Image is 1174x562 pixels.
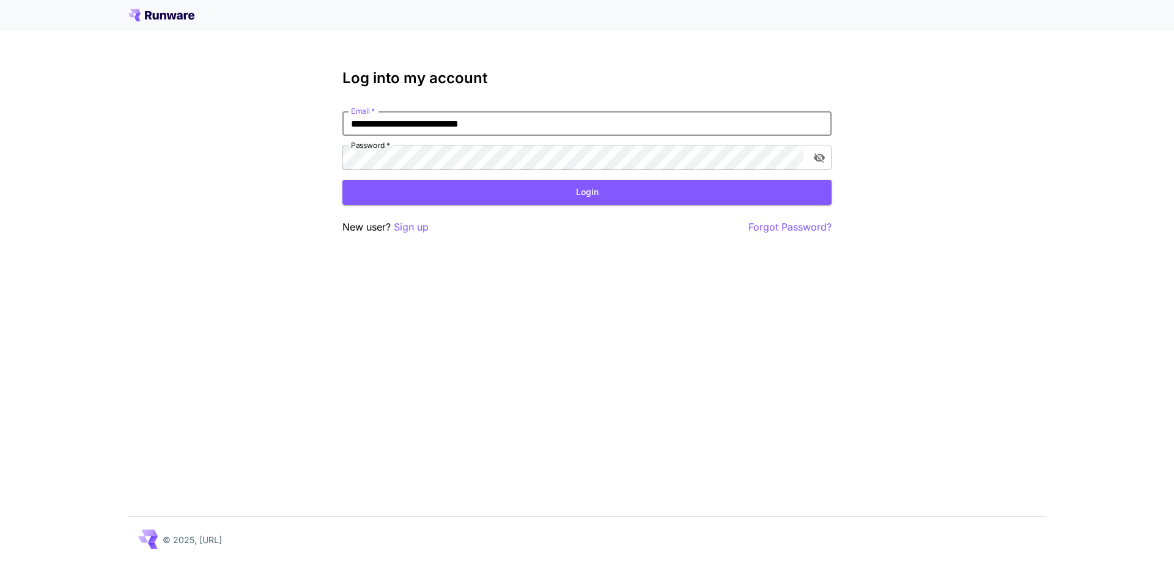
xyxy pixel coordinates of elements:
p: © 2025, [URL] [163,533,222,546]
label: Email [351,106,375,116]
p: New user? [342,220,429,235]
button: Sign up [394,220,429,235]
h3: Log into my account [342,70,832,87]
label: Password [351,140,390,150]
button: Login [342,180,832,205]
button: Forgot Password? [748,220,832,235]
button: toggle password visibility [808,147,830,169]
